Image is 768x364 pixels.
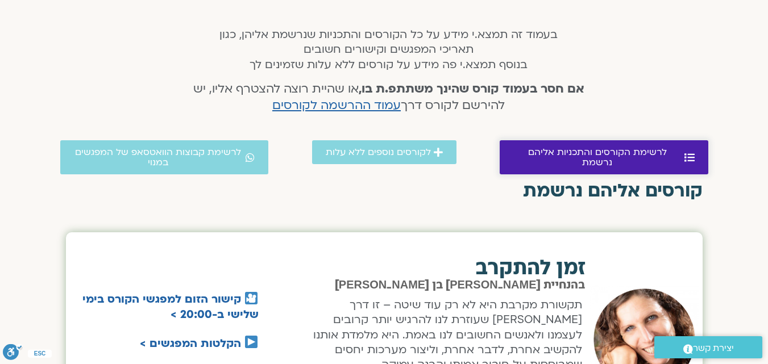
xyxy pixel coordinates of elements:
span: לקורסים נוספים ללא עלות [326,147,431,157]
span: לרשימת הקורסים והתכניות אליהם נרשמת [513,147,682,168]
a: לרשימת קבוצות הוואטסאפ של המפגשים במנוי [60,140,269,174]
h2: זמן להתקרב [298,258,586,278]
span: יצירת קשר [693,341,734,356]
a: הקלטות המפגשים > [140,336,241,351]
a: יצירת קשר [654,336,762,358]
img: 🎦 [245,292,258,304]
strong: אם חסר בעמוד קורס שהינך משתתפ.ת בו, [359,81,584,97]
span: בהנחיית [PERSON_NAME] בן [PERSON_NAME] [335,279,585,291]
span: לרשימת קבוצות הוואטסאפ של המפגשים במנוי [74,147,243,168]
h5: בעמוד זה תמצא.י מידע על כל הקורסים והתכניות שנרשמת אליהן, כגון תאריכי המפגשים וקישורים חשובים בנו... [178,27,599,72]
a: לקורסים נוספים ללא עלות [312,140,456,164]
a: עמוד ההרשמה לקורסים [272,97,401,114]
h2: קורסים אליהם נרשמת [66,181,703,201]
h4: או שהיית רוצה להצטרף אליו, יש להירשם לקורס דרך [178,81,599,114]
a: לרשימת הקורסים והתכניות אליהם נרשמת [500,140,708,174]
img: ▶️ [245,336,258,348]
a: קישור הזום למפגשי הקורס בימי שלישי ב-20:00 > [82,292,259,321]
